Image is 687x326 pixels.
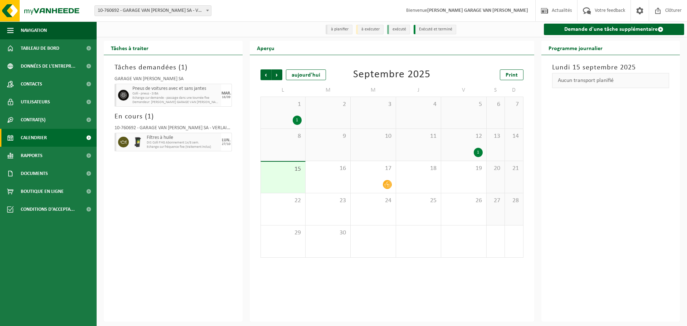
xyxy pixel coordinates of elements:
[396,84,441,97] td: J
[95,6,211,16] span: 10-760692 - GARAGE VAN DONINCK SA - VERLAINE
[286,69,326,80] div: aujourd'hui
[264,101,302,108] span: 1
[222,96,230,99] div: 16/09
[222,142,230,146] div: 27/10
[356,25,384,34] li: à exécuter
[400,197,437,205] span: 25
[222,138,230,142] div: LUN.
[490,165,501,172] span: 20
[264,165,302,173] span: 15
[552,62,669,73] h3: Lundi 15 septembre 2025
[309,165,347,172] span: 16
[250,41,282,55] h2: Aperçu
[351,84,396,97] td: M
[264,197,302,205] span: 22
[506,72,518,78] span: Print
[147,141,219,145] span: DIS Colli FHG Abonnement 1x/8 sem.
[114,126,232,133] div: 10-760692 - GARAGE VAN [PERSON_NAME] SA - VERLAINE
[427,8,528,13] strong: [PERSON_NAME] GARAGE VAN [PERSON_NAME]
[414,25,456,34] li: Exécuté et terminé
[354,132,392,140] span: 10
[309,197,347,205] span: 23
[552,73,669,88] div: Aucun transport planifié
[264,229,302,237] span: 29
[490,197,501,205] span: 27
[354,165,392,172] span: 17
[21,147,43,165] span: Rapports
[4,310,120,326] iframe: chat widget
[272,69,282,80] span: Suivant
[147,135,219,141] span: Filtres à huile
[306,84,351,97] td: M
[400,132,437,140] span: 11
[445,101,482,108] span: 5
[353,69,430,80] div: Septembre 2025
[21,111,45,129] span: Contrat(s)
[490,132,501,140] span: 13
[181,64,185,71] span: 1
[474,148,483,157] div: 1
[487,84,505,97] td: S
[104,41,156,55] h2: Tâches à traiter
[400,165,437,172] span: 18
[21,129,47,147] span: Calendrier
[505,84,523,97] td: D
[114,111,232,122] h3: En cours ( )
[21,93,50,111] span: Utilisateurs
[132,96,219,100] span: Echange sur demande - passage dans une tournée fixe
[508,101,519,108] span: 7
[147,145,219,149] span: Echange sur fréquence fixe (traitement inclus)
[94,5,211,16] span: 10-760692 - GARAGE VAN DONINCK SA - VERLAINE
[354,101,392,108] span: 3
[445,197,482,205] span: 26
[21,200,75,218] span: Conditions d'accepta...
[490,101,501,108] span: 6
[221,91,231,96] div: MAR.
[387,25,410,34] li: exécuté
[132,86,219,92] span: Pneus de voitures avec et sans jantes
[21,75,42,93] span: Contacts
[445,132,482,140] span: 12
[21,183,64,200] span: Boutique en ligne
[508,197,519,205] span: 28
[508,165,519,172] span: 21
[147,113,151,120] span: 1
[264,132,302,140] span: 8
[445,165,482,172] span: 19
[441,84,486,97] td: V
[400,101,437,108] span: 4
[500,69,523,80] a: Print
[293,116,302,125] div: 1
[260,69,271,80] span: Précédent
[132,92,219,96] span: Colli - pneus - SIBA
[309,229,347,237] span: 30
[260,84,306,97] td: L
[326,25,352,34] li: à planifier
[354,197,392,205] span: 24
[21,57,75,75] span: Données de l'entrepr...
[21,39,59,57] span: Tableau de bord
[132,137,143,147] img: WB-0240-HPE-BK-01
[114,77,232,84] div: GARAGE VAN [PERSON_NAME] SA
[309,132,347,140] span: 9
[21,165,48,183] span: Documents
[541,41,610,55] h2: Programme journalier
[132,100,219,104] span: Demandeur: [PERSON_NAME] GARAGE VAN [PERSON_NAME]
[544,24,684,35] a: Demande d'une tâche supplémentaire
[309,101,347,108] span: 2
[114,62,232,73] h3: Tâches demandées ( )
[21,21,47,39] span: Navigation
[508,132,519,140] span: 14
